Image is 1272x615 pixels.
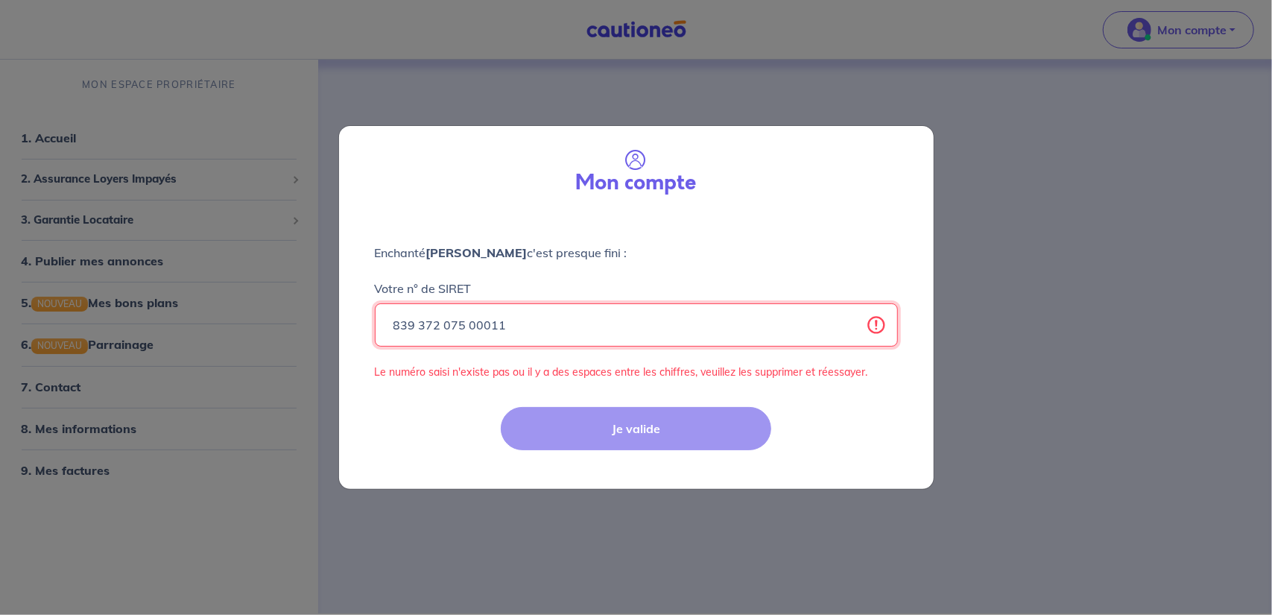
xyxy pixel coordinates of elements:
[426,245,528,260] strong: [PERSON_NAME]
[576,171,697,196] h3: Mon compte
[375,365,898,380] p: Le numéro saisi n'existe pas ou il y a des espaces entre les chiffres, veuillez les supprimer et ...
[375,244,898,262] p: Enchanté c'est presque fini :
[375,303,898,347] input: Ex : 4356797535
[375,280,472,297] p: Votre n° de SIRET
